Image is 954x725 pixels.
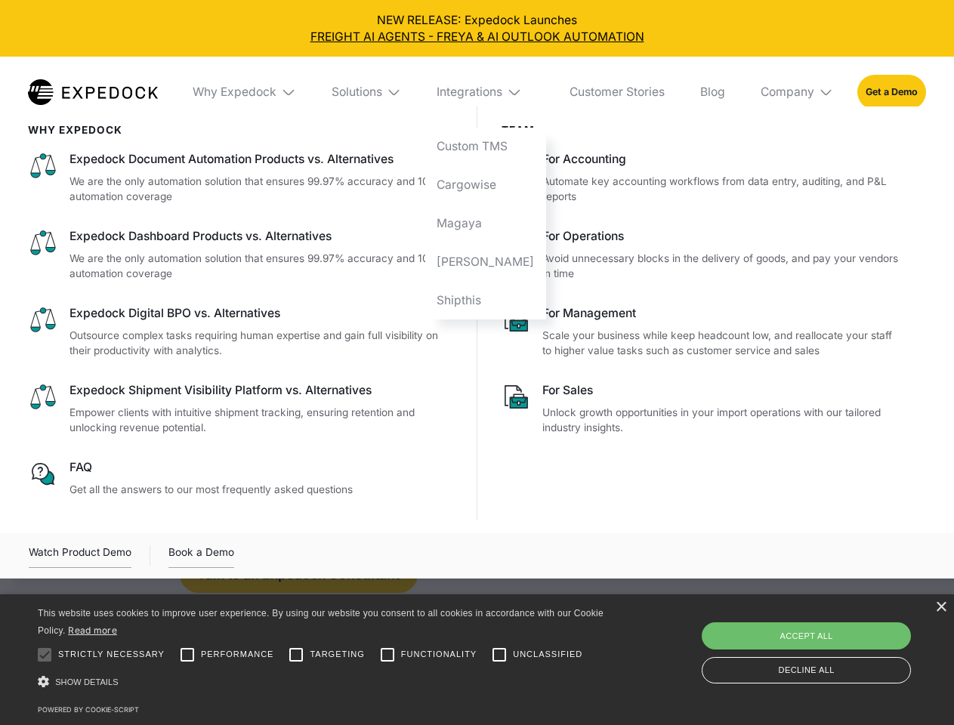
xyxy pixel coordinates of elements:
div: Team [502,124,903,136]
a: Book a Demo [168,544,234,568]
a: For AccountingAutomate key accounting workflows from data entry, auditing, and P&L reports [502,151,903,205]
iframe: Chat Widget [702,562,954,725]
a: FREIGHT AI AGENTS - FREYA & AI OUTLOOK AUTOMATION [12,29,943,45]
p: Automate key accounting workflows from data entry, auditing, and P&L reports [542,174,902,205]
span: Functionality [401,648,477,661]
div: Company [749,57,845,128]
p: Unlock growth opportunities in your import operations with our tailored industry insights. [542,405,902,436]
div: WHy Expedock [28,124,453,136]
span: Show details [55,677,119,686]
div: For Sales [542,382,902,399]
div: Solutions [320,57,413,128]
div: For Accounting [542,151,902,168]
a: Customer Stories [557,57,676,128]
a: For ManagementScale your business while keep headcount low, and reallocate your staff to higher v... [502,305,903,359]
p: Get all the answers to our most frequently asked questions [69,482,453,498]
a: Magaya [425,204,546,242]
div: For Operations [542,228,902,245]
span: This website uses cookies to improve user experience. By using our website you consent to all coo... [38,608,604,636]
a: Expedock Document Automation Products vs. AlternativesWe are the only automation solution that en... [28,151,453,205]
a: Expedock Shipment Visibility Platform vs. AlternativesEmpower clients with intuitive shipment tra... [28,382,453,436]
span: Unclassified [513,648,582,661]
div: Integrations [425,57,546,128]
a: Expedock Dashboard Products vs. AlternativesWe are the only automation solution that ensures 99.9... [28,228,453,282]
div: Expedock Shipment Visibility Platform vs. Alternatives [69,382,453,399]
nav: Integrations [425,128,546,319]
a: Powered by cookie-script [38,705,139,714]
div: Integrations [437,85,502,100]
p: We are the only automation solution that ensures 99.97% accuracy and 100% automation coverage [69,251,453,282]
div: Company [761,85,814,100]
a: Read more [68,625,117,636]
a: For OperationsAvoid unnecessary blocks in the delivery of goods, and pay your vendors in time [502,228,903,282]
p: Avoid unnecessary blocks in the delivery of goods, and pay your vendors in time [542,251,902,282]
a: Cargowise [425,166,546,205]
div: Why Expedock [181,57,308,128]
span: Strictly necessary [58,648,165,661]
span: Targeting [310,648,364,661]
a: For SalesUnlock growth opportunities in your import operations with our tailored industry insights. [502,382,903,436]
a: open lightbox [29,544,131,568]
div: Why Expedock [193,85,276,100]
a: [PERSON_NAME] [425,242,546,281]
div: FAQ [69,459,453,476]
p: Outsource complex tasks requiring human expertise and gain full visibility on their productivity ... [69,328,453,359]
div: Expedock Document Automation Products vs. Alternatives [69,151,453,168]
a: Expedock Digital BPO vs. AlternativesOutsource complex tasks requiring human expertise and gain f... [28,305,453,359]
a: Blog [688,57,736,128]
a: Get a Demo [857,75,926,109]
div: Watch Product Demo [29,544,131,568]
a: FAQGet all the answers to our most frequently asked questions [28,459,453,497]
span: Performance [201,648,274,661]
p: Empower clients with intuitive shipment tracking, ensuring retention and unlocking revenue potent... [69,405,453,436]
div: Expedock Dashboard Products vs. Alternatives [69,228,453,245]
div: NEW RELEASE: Expedock Launches [12,12,943,45]
a: Shipthis [425,281,546,319]
div: Show details [38,672,609,693]
div: Expedock Digital BPO vs. Alternatives [69,305,453,322]
div: Solutions [332,85,382,100]
div: For Management [542,305,902,322]
a: Custom TMS [425,128,546,166]
p: Scale your business while keep headcount low, and reallocate your staff to higher value tasks suc... [542,328,902,359]
p: We are the only automation solution that ensures 99.97% accuracy and 100% automation coverage [69,174,453,205]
